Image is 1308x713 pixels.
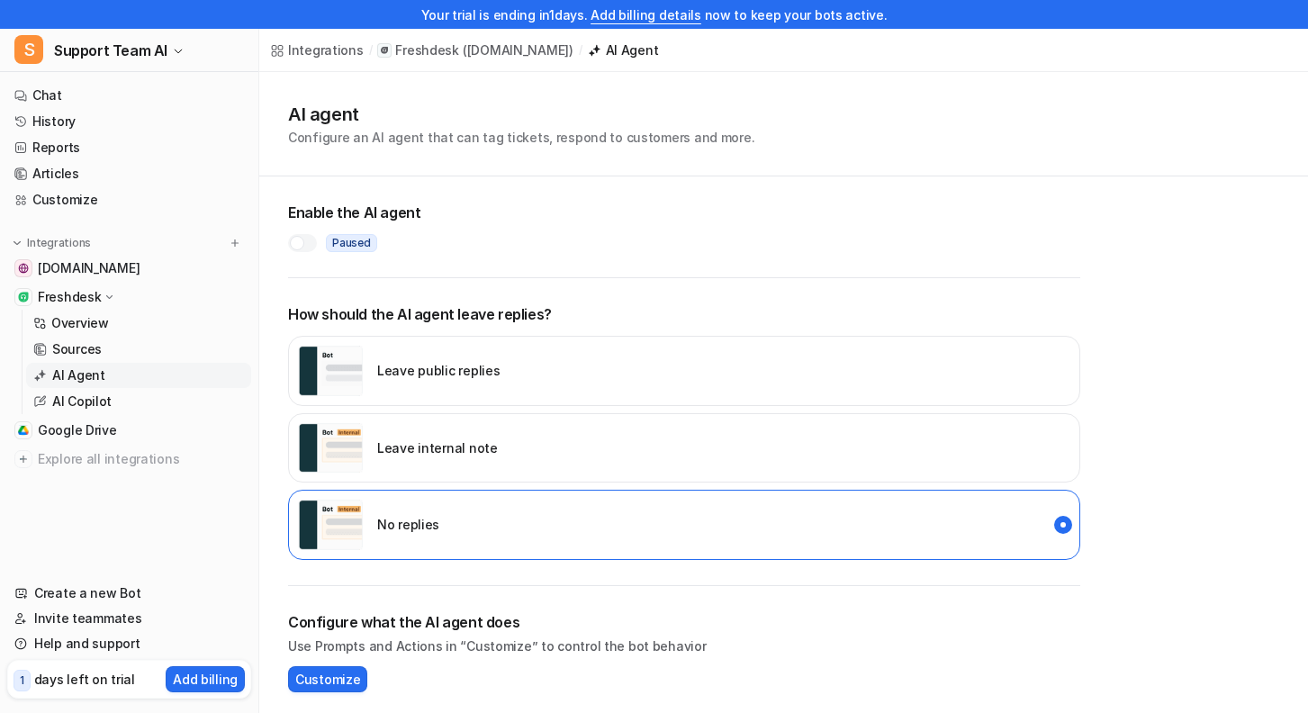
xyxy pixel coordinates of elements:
p: Overview [51,314,109,332]
p: ( [DOMAIN_NAME] ) [463,41,573,59]
p: Leave internal note [377,438,498,457]
span: Support Team AI [54,38,167,63]
h2: Enable the AI agent [288,202,1080,223]
a: Chat [7,83,251,108]
a: Add billing details [591,7,701,23]
a: Integrations [270,41,364,59]
a: Invite teammates [7,606,251,631]
span: Explore all integrations [38,445,244,474]
div: Integrations [288,41,364,59]
a: Google DriveGoogle Drive [7,418,251,443]
a: AI Copilot [26,389,251,414]
p: Integrations [27,236,91,250]
a: Articles [7,161,251,186]
img: user [298,346,363,396]
p: AI Copilot [52,393,112,411]
p: Sources [52,340,102,358]
a: Sources [26,337,251,362]
p: How should the AI agent leave replies? [288,303,1080,325]
img: user [298,423,363,474]
p: Configure an AI agent that can tag tickets, respond to customers and more. [288,128,754,147]
button: Add billing [166,666,245,692]
a: History [7,109,251,134]
a: Overview [26,311,251,336]
a: Explore all integrations [7,447,251,472]
a: Help and support [7,631,251,656]
img: www.secretfoodtours.com [18,263,29,274]
div: AI Agent [606,41,659,59]
div: internal_reply [288,413,1080,483]
a: AI Agent [588,41,659,59]
img: user [298,500,363,550]
span: / [369,42,373,59]
p: 1 [20,672,24,689]
p: AI Agent [52,366,105,384]
p: Freshdesk [395,41,458,59]
p: days left on trial [34,670,135,689]
span: Customize [295,670,360,689]
button: Integrations [7,234,96,252]
p: Freshdesk [38,288,101,306]
p: Use Prompts and Actions in “Customize” to control the bot behavior [288,636,1080,655]
a: AI Agent [26,363,251,388]
a: Customize [7,187,251,212]
div: external_reply [288,336,1080,406]
p: Leave public replies [377,361,500,380]
span: S [14,35,43,64]
span: [DOMAIN_NAME] [38,259,140,277]
img: explore all integrations [14,450,32,468]
p: Add billing [173,670,238,689]
span: / [579,42,582,59]
span: Google Drive [38,421,117,439]
span: Paused [326,234,377,252]
h1: AI agent [288,101,754,128]
img: menu_add.svg [229,237,241,249]
div: disabled [288,490,1080,560]
a: Freshdesk([DOMAIN_NAME]) [377,41,573,59]
img: expand menu [11,237,23,249]
a: Create a new Bot [7,581,251,606]
img: Freshdesk [18,292,29,302]
img: Google Drive [18,425,29,436]
h2: Configure what the AI agent does [288,611,1080,633]
button: Customize [288,666,367,692]
p: No replies [377,515,439,534]
a: www.secretfoodtours.com[DOMAIN_NAME] [7,256,251,281]
a: Reports [7,135,251,160]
